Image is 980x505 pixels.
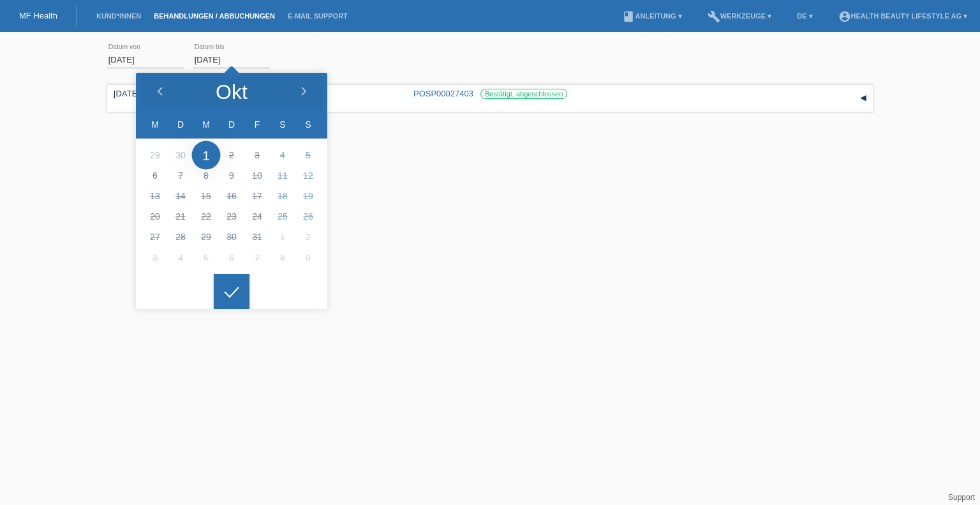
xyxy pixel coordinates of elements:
a: account_circleHealth Beauty Lifestyle AG ▾ [832,12,974,20]
a: Support [948,493,975,502]
a: Kund*innen [90,12,147,20]
a: bookAnleitung ▾ [616,12,688,20]
div: [DATE] [114,89,165,98]
i: book [622,10,635,23]
a: E-Mail Support [281,12,354,20]
i: build [708,10,720,23]
a: buildWerkzeuge ▾ [701,12,778,20]
i: account_circle [838,10,851,23]
a: DE ▾ [791,12,819,20]
div: Okt [216,82,248,102]
div: auf-/zuklappen [854,89,873,108]
a: Behandlungen / Abbuchungen [147,12,281,20]
a: MF Health [19,11,57,20]
label: Bestätigt, abgeschlossen [480,89,567,99]
a: POSP00027403 [413,89,473,98]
